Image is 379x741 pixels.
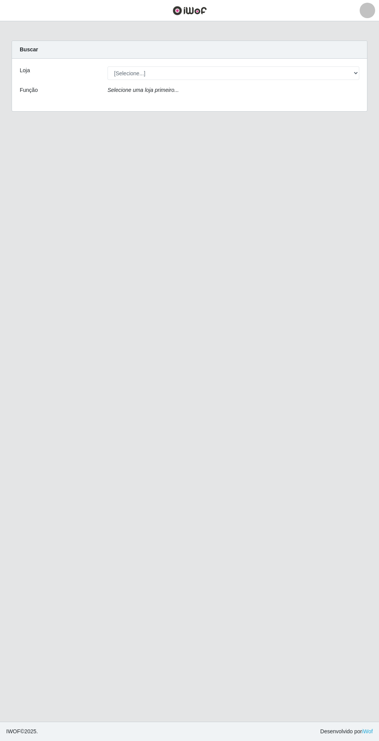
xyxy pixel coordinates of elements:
a: iWof [362,728,373,734]
label: Loja [20,66,30,75]
span: © 2025 . [6,727,38,736]
strong: Buscar [20,46,38,53]
span: Desenvolvido por [320,727,373,736]
span: IWOF [6,728,20,734]
label: Função [20,86,38,94]
img: CoreUI Logo [172,6,207,15]
i: Selecione uma loja primeiro... [108,87,179,93]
